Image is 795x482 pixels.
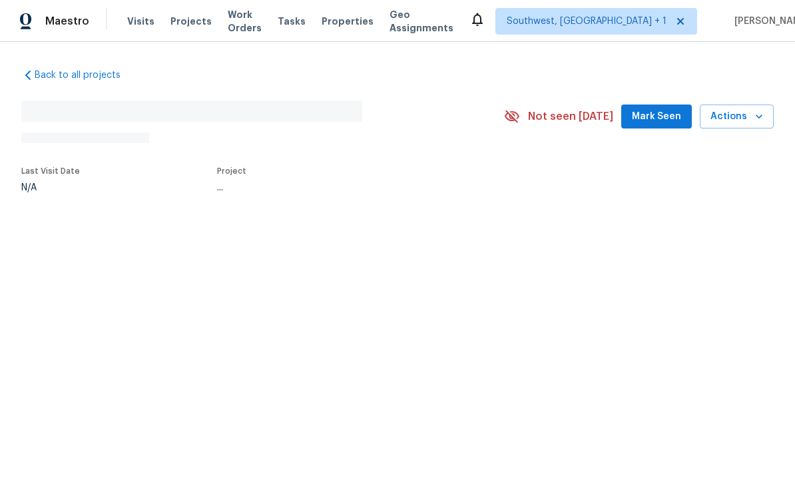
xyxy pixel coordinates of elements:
[127,15,154,28] span: Visits
[45,15,89,28] span: Maestro
[217,183,473,192] div: ...
[21,69,149,82] a: Back to all projects
[217,167,246,175] span: Project
[21,183,80,192] div: N/A
[700,105,774,129] button: Actions
[170,15,212,28] span: Projects
[322,15,374,28] span: Properties
[632,109,681,125] span: Mark Seen
[278,17,306,26] span: Tasks
[21,167,80,175] span: Last Visit Date
[621,105,692,129] button: Mark Seen
[228,8,262,35] span: Work Orders
[390,8,453,35] span: Geo Assignments
[528,110,613,123] span: Not seen [DATE]
[507,15,666,28] span: Southwest, [GEOGRAPHIC_DATA] + 1
[710,109,763,125] span: Actions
